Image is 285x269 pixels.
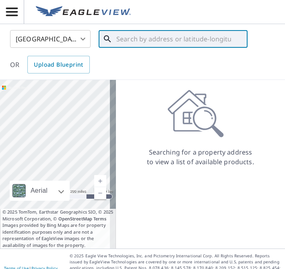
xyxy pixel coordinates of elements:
[28,181,50,201] div: Aerial
[93,216,107,222] a: Terms
[147,147,254,167] p: Searching for a property address to view a list of available products.
[94,187,106,199] a: Current Level 5, Zoom Out
[27,56,89,73] a: Upload Blueprint
[58,216,92,222] a: OpenStreetMap
[2,209,114,222] span: © 2025 TomTom, Earthstar Geographics SIO, © 2025 Microsoft Corporation, ©
[10,28,91,50] div: [GEOGRAPHIC_DATA]
[36,6,131,18] img: EV Logo
[10,181,70,201] div: Aerial
[10,56,90,73] div: OR
[31,1,136,23] a: EV Logo
[116,28,231,50] input: Search by address or latitude-longitude
[94,175,106,187] a: Current Level 5, Zoom In
[34,60,83,70] span: Upload Blueprint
